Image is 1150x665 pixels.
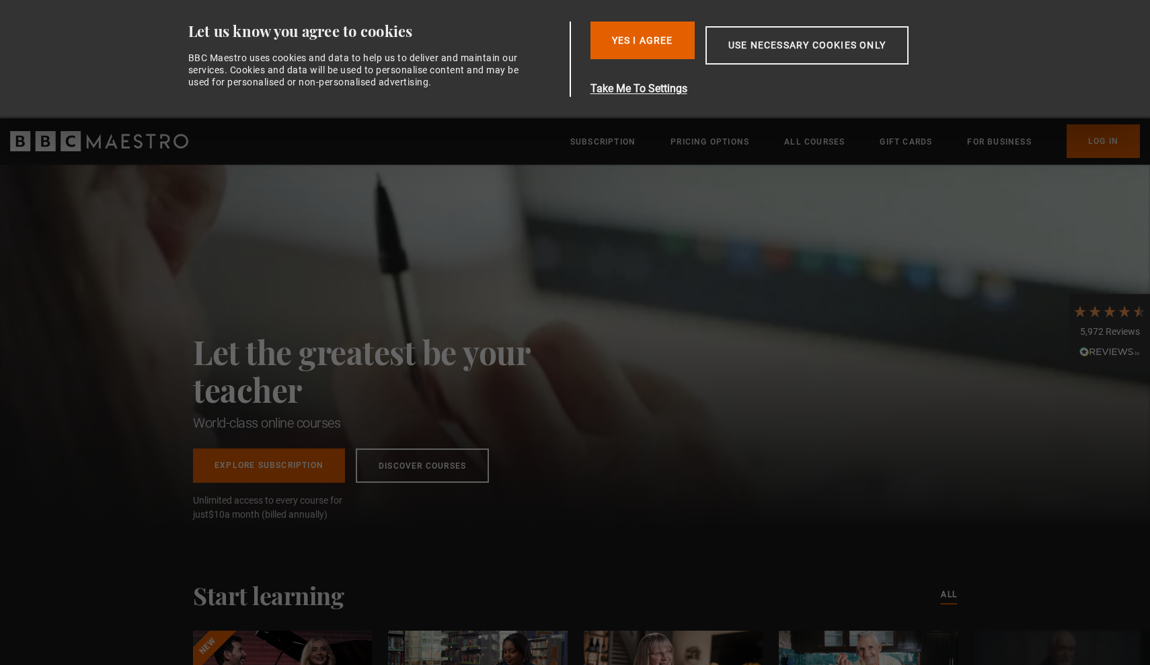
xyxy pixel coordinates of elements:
div: 5,972 Reviews [1073,325,1147,339]
a: Subscription [570,135,636,149]
span: Unlimited access to every course for just a month (billed annually) [193,494,375,522]
a: Discover Courses [356,448,489,483]
div: 4.7 Stars [1073,304,1147,319]
div: Read All Reviews [1073,345,1147,361]
div: BBC Maestro uses cookies and data to help us to deliver and maintain our services. Cookies and da... [188,52,527,89]
img: REVIEWS.io [1079,347,1140,356]
a: All Courses [784,135,845,149]
h2: Start learning [193,581,344,609]
a: Pricing Options [670,135,749,149]
svg: BBC Maestro [10,131,188,151]
div: Let us know you agree to cookies [188,22,565,41]
a: Explore Subscription [193,448,345,483]
nav: Primary [570,124,1140,158]
a: For business [967,135,1031,149]
button: Take Me To Settings [590,81,972,97]
div: 5,972 ReviewsRead All Reviews [1069,294,1150,372]
h1: World-class online courses [193,414,590,432]
button: Yes I Agree [590,22,695,59]
a: Gift Cards [880,135,932,149]
span: $10 [208,509,225,520]
h2: Let the greatest be your teacher [193,333,590,408]
a: All [941,588,957,602]
button: Use necessary cookies only [705,26,909,65]
a: Log In [1067,124,1140,158]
